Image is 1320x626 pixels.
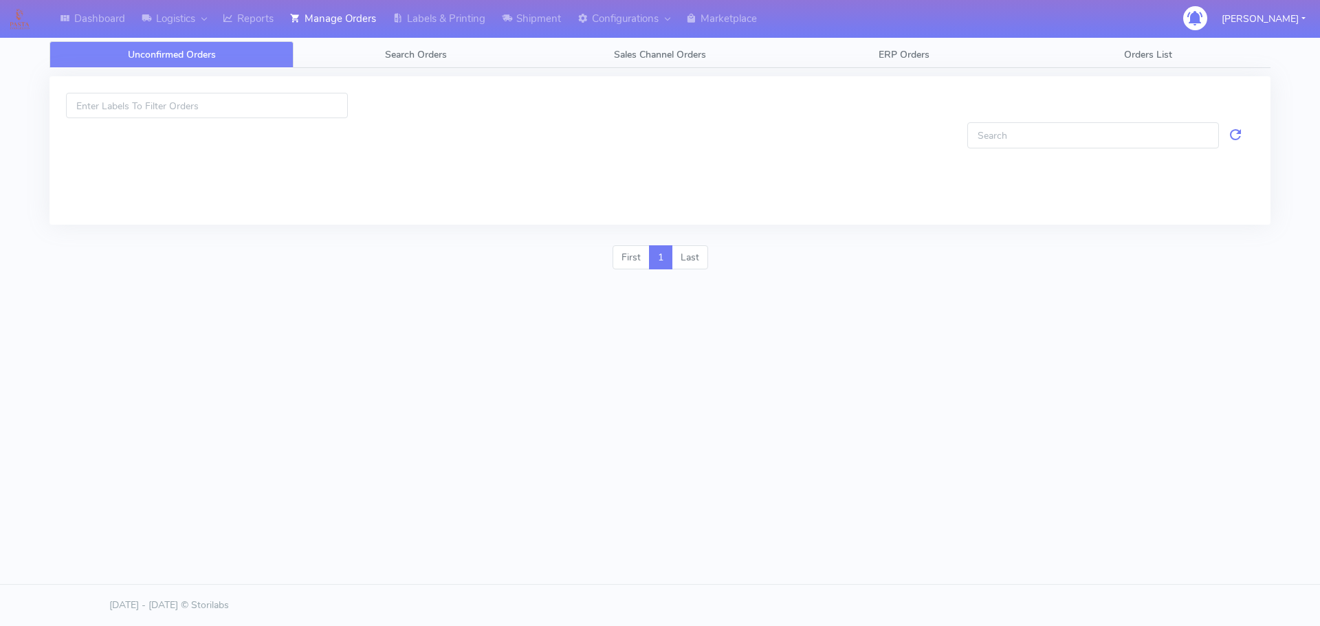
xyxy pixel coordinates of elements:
[879,48,929,61] span: ERP Orders
[49,41,1270,68] ul: Tabs
[649,245,672,270] a: 1
[614,48,706,61] span: Sales Channel Orders
[385,48,447,61] span: Search Orders
[66,93,348,118] input: Enter Labels To Filter Orders
[967,122,1219,148] input: Search
[1211,5,1316,33] button: [PERSON_NAME]
[1124,48,1172,61] span: Orders List
[128,48,216,61] span: Unconfirmed Orders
